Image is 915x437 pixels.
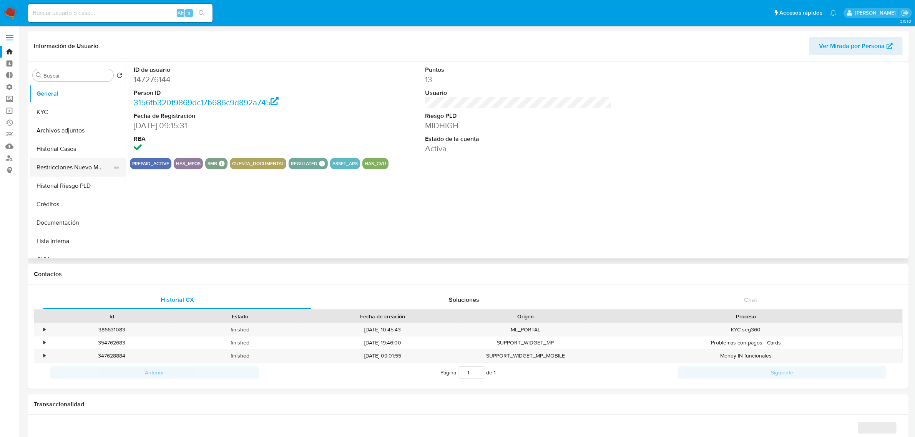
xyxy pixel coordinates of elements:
[467,313,584,320] div: Origen
[232,162,284,165] button: cuenta_documental
[134,66,320,74] dt: ID de usuario
[43,339,45,346] div: •
[332,162,358,165] button: asset_ars
[304,323,462,336] div: [DATE] 10:45:43
[208,162,217,165] button: smb
[134,89,320,97] dt: Person ID
[30,214,126,232] button: Documentación
[30,232,126,250] button: Lista Interna
[34,401,903,408] h1: Transaccionalidad
[365,162,386,165] button: has_cvu
[30,121,126,140] button: Archivos adjuntos
[43,72,110,79] input: Buscar
[28,8,213,18] input: Buscar usuario o caso...
[462,323,590,336] div: ML_PORTAL
[304,336,462,349] div: [DATE] 19:46:00
[590,323,902,336] div: KYC seg360
[134,120,320,131] dd: [DATE] 09:15:31
[30,84,126,103] button: General
[425,135,612,143] dt: Estado de la cuenta
[43,326,45,333] div: •
[809,37,903,55] button: Ver Mirada por Persona
[30,177,126,195] button: Historial Riesgo PLD
[181,313,298,320] div: Estado
[425,89,612,97] dt: Usuario
[590,336,902,349] div: Problemas con pagos - Cards
[176,323,304,336] div: finished
[494,369,496,376] span: 1
[34,270,903,278] h1: Contactos
[779,9,822,17] span: Accesos rápidos
[30,103,126,121] button: KYC
[53,313,170,320] div: Id
[176,162,201,165] button: has_mpos
[901,9,909,17] a: Salir
[291,162,317,165] button: regulated
[176,336,304,349] div: finished
[30,140,126,158] button: Historial Casos
[830,10,837,16] a: Notificaciones
[309,313,456,320] div: Fecha de creación
[134,97,279,108] a: 3156fb320f9869dc17b686c9d892a745
[194,8,209,18] button: search-icon
[48,323,176,336] div: 386631083
[30,158,120,177] button: Restricciones Nuevo Mundo
[425,74,612,85] dd: 13
[116,72,123,81] button: Volver al orden por defecto
[30,195,126,214] button: Créditos
[425,112,612,120] dt: Riesgo PLD
[425,143,612,154] dd: Activa
[425,120,612,131] dd: MIDHIGH
[30,250,126,269] button: CVU
[134,74,320,85] dd: 147276144
[744,295,757,304] span: Chat
[161,295,194,304] span: Historial CX
[425,66,612,74] dt: Puntos
[176,349,304,362] div: finished
[188,9,190,17] span: s
[462,336,590,349] div: SUPPORT_WIDGET_MP
[48,336,176,349] div: 354762683
[178,9,184,17] span: Alt
[50,366,259,379] button: Anterior
[449,295,479,304] span: Soluciones
[819,37,885,55] span: Ver Mirada por Persona
[441,366,496,379] span: Página de
[855,9,898,17] p: ludmila.lanatti@mercadolibre.com
[134,135,320,143] dt: RBA
[304,349,462,362] div: [DATE] 09:01:55
[48,349,176,362] div: 347628884
[590,349,902,362] div: Money IN funcionales
[34,42,98,50] h1: Información de Usuario
[132,162,169,165] button: prepaid_active
[595,313,897,320] div: Proceso
[36,72,42,78] button: Buscar
[462,349,590,362] div: SUPPORT_WIDGET_MP_MOBILE
[43,352,45,359] div: •
[678,366,887,379] button: Siguiente
[134,112,320,120] dt: Fecha de Registración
